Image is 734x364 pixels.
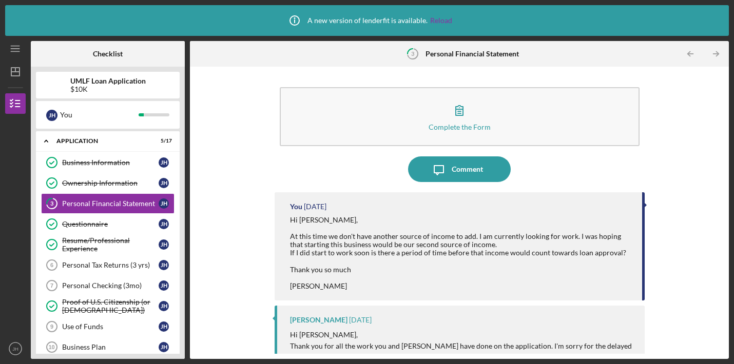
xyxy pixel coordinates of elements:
div: Personal Tax Returns (3 yrs) [62,261,159,269]
tspan: 6 [50,262,53,268]
button: JH [5,338,26,359]
div: J H [159,301,169,311]
b: Personal Financial Statement [426,50,519,58]
div: J H [159,178,169,188]
a: Reload [430,16,452,25]
a: QuestionnaireJH [41,214,175,234]
div: J H [159,280,169,291]
a: 3Personal Financial StatementJH [41,193,175,214]
a: 7Personal Checking (3mo)JH [41,275,175,296]
div: J H [159,342,169,352]
tspan: 3 [411,50,414,57]
div: J H [159,219,169,229]
div: Questionnaire [62,220,159,228]
div: J H [46,110,57,121]
text: JH [12,346,18,352]
div: Proof of U.S. Citizenship (or [DEMOGRAPHIC_DATA]) [62,298,159,314]
div: 5 / 17 [153,138,172,144]
div: J H [159,321,169,332]
a: Resume/Professional ExperienceJH [41,234,175,255]
div: You [290,203,302,211]
div: J H [159,198,169,209]
div: Personal Financial Statement [62,199,159,208]
tspan: 9 [50,323,53,330]
div: Business Plan [62,343,159,351]
div: Use of Funds [62,322,159,331]
div: Comment [452,156,483,182]
div: [PERSON_NAME] [290,316,347,324]
a: 10Business PlanJH [41,337,175,357]
div: J H [159,260,169,270]
div: $10K [70,85,146,93]
p: Hi [PERSON_NAME], [290,329,634,340]
div: A new version of lenderfit is available. [282,8,452,33]
a: Proof of U.S. Citizenship (or [DEMOGRAPHIC_DATA])JH [41,296,175,316]
time: 2025-08-09 15:32 [304,203,326,211]
time: 2025-08-04 20:34 [349,316,372,324]
a: Ownership InformationJH [41,173,175,193]
div: J H [159,157,169,168]
div: Business Information [62,158,159,167]
a: Business InformationJH [41,152,175,173]
div: Personal Checking (3mo) [62,281,159,290]
a: 6Personal Tax Returns (3 yrs)JH [41,255,175,275]
button: Complete the Form [280,87,640,146]
b: Checklist [93,50,123,58]
div: Hi [PERSON_NAME], At this time we don't have another source of income to add. I am currently look... [290,216,632,290]
div: Complete the Form [429,123,491,131]
b: UMLF Loan Application [70,77,146,85]
div: Resume/Professional Experience [62,236,159,253]
a: 9Use of FundsJH [41,316,175,337]
div: J H [159,239,169,250]
button: Comment [408,156,511,182]
div: Ownership Information [62,179,159,187]
tspan: 7 [50,282,53,289]
p: Thank you for all the work you and [PERSON_NAME] have done on the application. I'm sorry for the ... [290,340,634,363]
tspan: 10 [48,344,54,350]
div: You [60,106,139,124]
div: Application [56,138,146,144]
tspan: 3 [50,200,53,207]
